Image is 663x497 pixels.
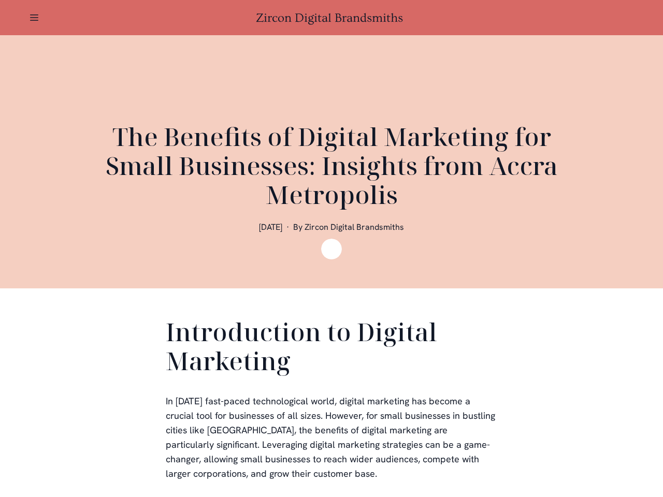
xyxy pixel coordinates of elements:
[166,394,497,481] p: In [DATE] fast-paced technological world, digital marketing has become a crucial tool for busines...
[286,222,289,232] span: ·
[293,222,404,232] span: By Zircon Digital Brandsmiths
[321,239,342,259] img: Zircon Digital Brandsmiths
[166,317,497,379] h2: Introduction to Digital Marketing
[83,122,580,209] h1: The Benefits of Digital Marketing for Small Businesses: Insights from Accra Metropolis
[259,222,282,232] span: [DATE]
[256,11,407,25] a: Zircon Digital Brandsmiths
